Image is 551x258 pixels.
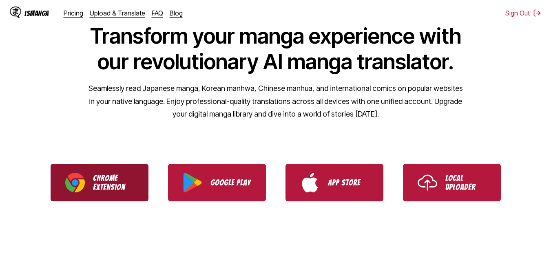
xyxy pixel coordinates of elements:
h1: Transform your manga experience with our revolutionary AI manga translator. [88,23,463,75]
img: Sign out [533,9,541,17]
a: Pricing [64,9,83,17]
img: Chrome logo [65,173,85,192]
div: IsManga [24,9,49,17]
p: Google Play [210,178,251,187]
a: IsManga LogoIsManga [10,7,64,20]
p: App Store [328,178,369,187]
img: App Store logo [300,173,320,192]
a: Use IsManga Local Uploader [403,164,501,201]
img: IsManga Logo [10,7,21,18]
a: Download IsManga Chrome Extension [51,164,148,201]
p: Seamlessly read Japanese manga, Korean manhwa, Chinese manhua, and international comics on popula... [88,82,463,121]
a: Upload & Translate [90,9,145,17]
a: FAQ [152,9,163,17]
a: Download IsManga from Google Play [168,164,266,201]
p: Chrome Extension [93,174,134,192]
p: Local Uploader [445,174,486,192]
a: Blog [170,9,183,17]
img: Google Play logo [183,173,202,192]
img: Upload icon [418,173,437,192]
a: Download IsManga from App Store [285,164,383,201]
button: Sign Out [505,9,541,17]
